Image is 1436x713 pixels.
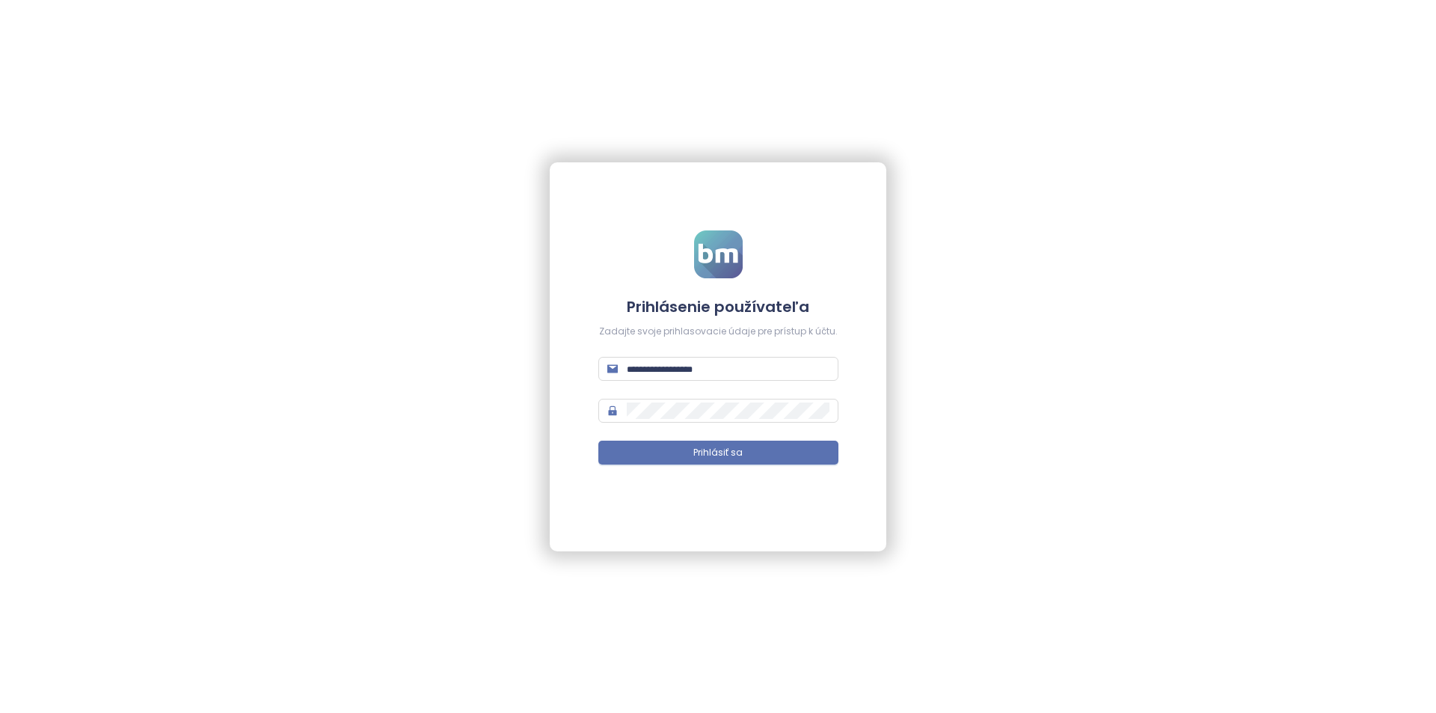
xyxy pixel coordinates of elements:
[607,406,618,416] span: lock
[598,441,838,465] button: Prihlásiť sa
[693,446,743,460] span: Prihlásiť sa
[694,230,743,278] img: logo
[598,325,838,339] div: Zadajte svoje prihlasovacie údaje pre prístup k účtu.
[598,296,838,317] h4: Prihlásenie používateľa
[607,364,618,374] span: mail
